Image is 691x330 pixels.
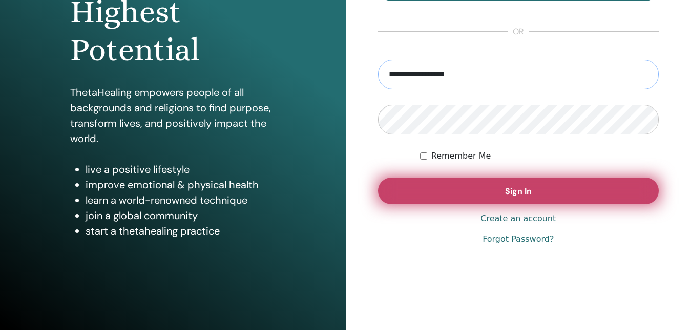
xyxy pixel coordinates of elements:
[86,177,275,192] li: improve emotional & physical health
[483,233,554,245] a: Forgot Password?
[508,26,529,38] span: or
[378,178,659,204] button: Sign In
[480,212,556,225] a: Create an account
[505,186,532,197] span: Sign In
[86,208,275,223] li: join a global community
[86,162,275,177] li: live a positive lifestyle
[86,223,275,239] li: start a thetahealing practice
[420,150,659,162] div: Keep me authenticated indefinitely or until I manually logout
[70,85,275,146] p: ThetaHealing empowers people of all backgrounds and religions to find purpose, transform lives, a...
[86,192,275,208] li: learn a world-renowned technique
[431,150,491,162] label: Remember Me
